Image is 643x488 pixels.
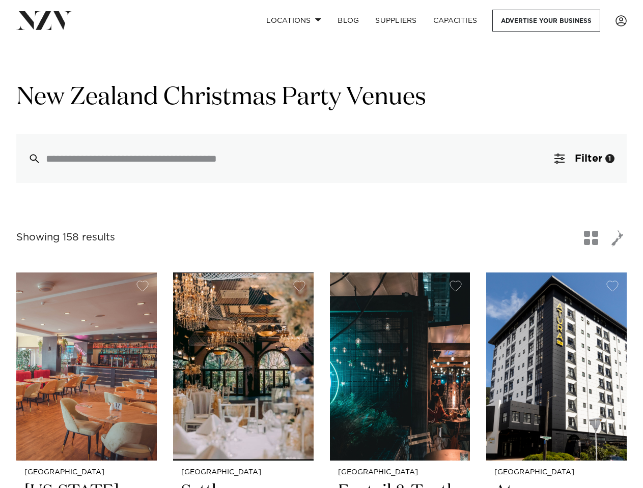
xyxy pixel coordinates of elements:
[16,230,115,246] div: Showing 158 results
[425,10,486,32] a: Capacities
[24,469,149,476] small: [GEOGRAPHIC_DATA]
[16,11,72,29] img: nzv-logo.png
[605,154,614,163] div: 1
[338,469,462,476] small: [GEOGRAPHIC_DATA]
[16,272,157,461] img: Dining area at Texas Events in Auckland
[329,10,367,32] a: BLOG
[494,469,619,476] small: [GEOGRAPHIC_DATA]
[367,10,425,32] a: SUPPLIERS
[542,134,627,183] button: Filter1
[575,154,602,164] span: Filter
[492,10,600,32] a: Advertise your business
[181,469,305,476] small: [GEOGRAPHIC_DATA]
[16,82,627,114] h1: New Zealand Christmas Party Venues
[258,10,329,32] a: Locations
